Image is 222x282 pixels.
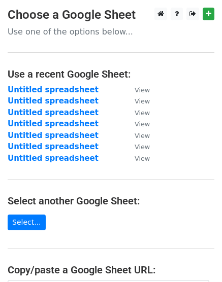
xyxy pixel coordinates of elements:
h4: Select another Google Sheet: [8,195,214,207]
h3: Choose a Google Sheet [8,8,214,22]
a: Untitled spreadsheet [8,142,99,151]
a: Untitled spreadsheet [8,96,99,105]
a: Untitled spreadsheet [8,108,99,117]
small: View [135,143,150,151]
a: View [124,142,150,151]
small: View [135,132,150,139]
small: View [135,120,150,128]
a: Untitled spreadsheet [8,154,99,163]
a: View [124,119,150,128]
a: View [124,108,150,117]
a: Untitled spreadsheet [8,119,99,128]
small: View [135,86,150,94]
a: Select... [8,215,46,230]
a: Untitled spreadsheet [8,131,99,140]
a: Untitled spreadsheet [8,85,99,94]
h4: Copy/paste a Google Sheet URL: [8,264,214,276]
h4: Use a recent Google Sheet: [8,68,214,80]
a: View [124,96,150,105]
a: View [124,85,150,94]
a: View [124,154,150,163]
small: View [135,109,150,117]
small: View [135,155,150,162]
small: View [135,97,150,105]
a: View [124,131,150,140]
p: Use one of the options below... [8,26,214,37]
